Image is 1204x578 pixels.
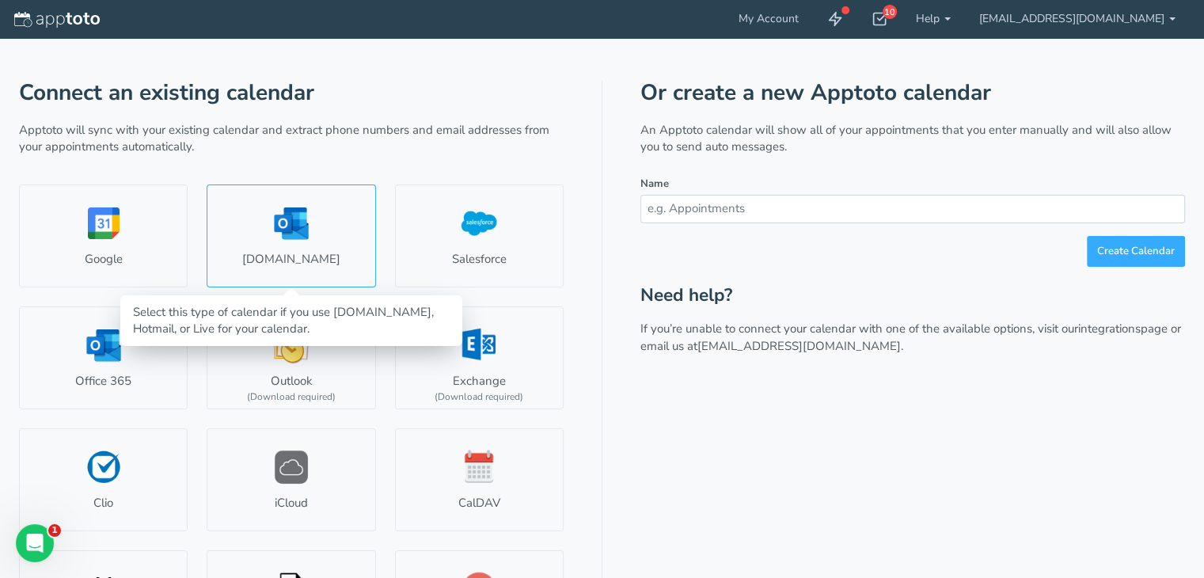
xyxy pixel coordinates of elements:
input: e.g. Appointments [640,195,1185,222]
span: 1 [48,524,61,537]
h1: Connect an existing calendar [19,81,564,105]
iframe: Intercom live chat [16,524,54,562]
a: Google [19,184,188,287]
div: (Download required) [435,390,523,404]
label: Name [640,177,669,192]
a: Salesforce [395,184,564,287]
a: [EMAIL_ADDRESS][DOMAIN_NAME]. [697,338,903,354]
a: Outlook [207,306,375,409]
a: CalDAV [395,428,564,531]
a: iCloud [207,428,375,531]
div: 10 [883,5,897,19]
p: If you’re unable to connect your calendar with one of the available options, visit our page or em... [640,321,1185,355]
p: An Apptoto calendar will show all of your appointments that you enter manually and will also allo... [640,122,1185,156]
button: Create Calendar [1087,236,1185,267]
a: Exchange [395,306,564,409]
a: [DOMAIN_NAME] [207,184,375,287]
a: Clio [19,428,188,531]
div: (Download required) [247,390,336,404]
h2: Need help? [640,286,1185,306]
a: Office 365 [19,306,188,409]
a: integrations [1078,321,1141,337]
img: logo-apptoto--white.svg [14,12,100,28]
div: Select this type of calendar if you use [DOMAIN_NAME], Hotmail, or Live for your calendar. [133,304,450,338]
h1: Or create a new Apptoto calendar [640,81,1185,105]
p: Apptoto will sync with your existing calendar and extract phone numbers and email addresses from ... [19,122,564,156]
